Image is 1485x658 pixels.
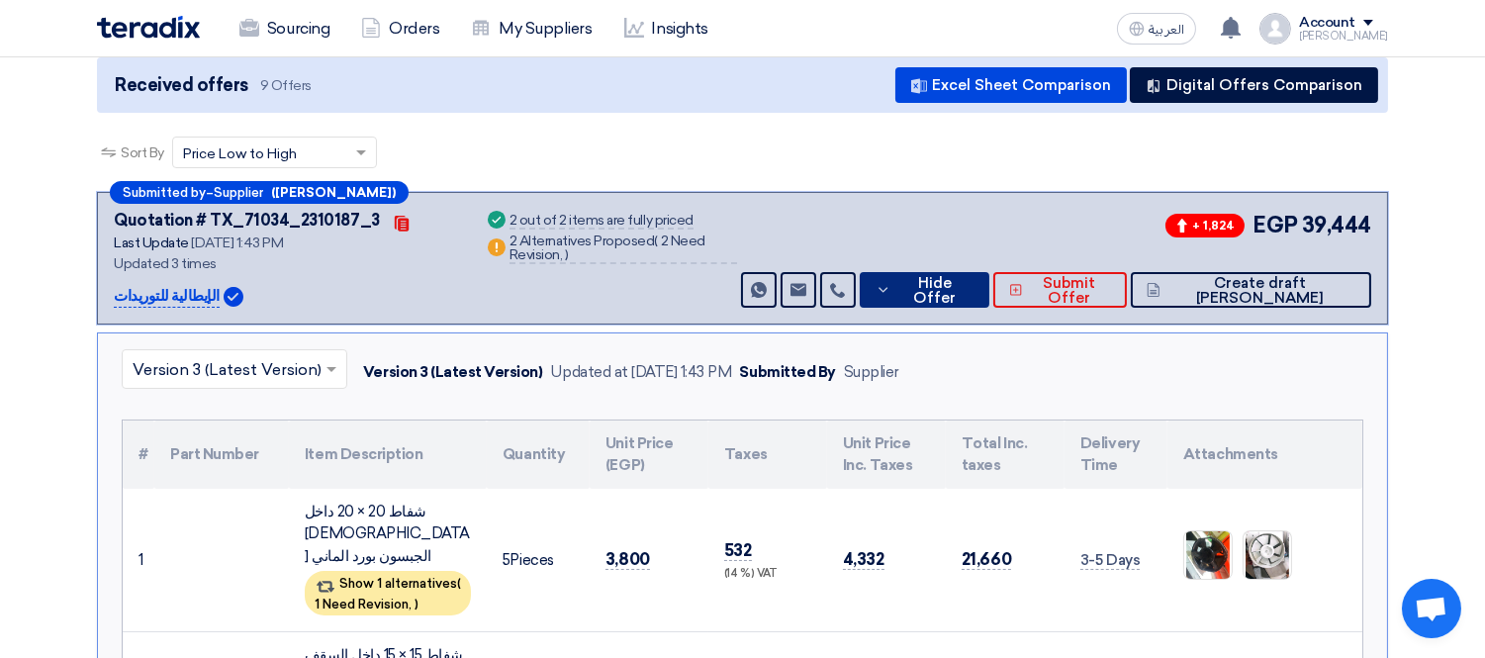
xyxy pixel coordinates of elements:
[271,186,396,199] b: ([PERSON_NAME])
[214,186,263,199] span: Supplier
[315,597,412,611] span: 1 Need Revision,
[860,272,989,308] button: Hide Offer
[1131,272,1371,308] button: Create draft [PERSON_NAME]
[1080,551,1140,570] span: 3-5 Days
[1165,214,1245,237] span: + 1,824
[455,7,607,50] a: My Suppliers
[1130,67,1378,103] button: Digital Offers Comparison
[224,287,243,307] img: Verified Account
[260,76,312,95] span: 9 Offers
[827,421,946,489] th: Unit Price Inc. Taxes
[962,549,1011,570] span: 21,660
[1259,13,1291,45] img: profile_test.png
[993,272,1127,308] button: Submit Offer
[1253,209,1298,241] span: EGP
[123,186,206,199] span: Submitted by
[191,235,283,251] span: [DATE] 1:43 PM
[123,489,154,632] td: 1
[724,540,752,561] span: 532
[1402,579,1461,638] a: Open chat
[123,421,154,489] th: #
[1149,23,1184,37] span: العربية
[1165,276,1355,306] span: Create draft [PERSON_NAME]
[224,7,345,50] a: Sourcing
[114,235,189,251] span: Last Update
[843,549,884,570] span: 4,332
[565,246,569,263] span: )
[97,16,200,39] img: Teradix logo
[154,421,289,489] th: Part Number
[946,421,1065,489] th: Total Inc. taxes
[1299,31,1388,42] div: [PERSON_NAME]
[503,551,510,569] span: 5
[551,361,732,384] div: Updated at [DATE] 1:43 PM
[415,597,418,611] span: )
[1117,13,1196,45] button: العربية
[345,7,455,50] a: Orders
[121,142,164,163] span: Sort By
[510,214,694,230] div: 2 out of 2 items are fully priced
[305,571,471,615] div: Show 1 alternatives
[708,421,827,489] th: Taxes
[183,143,297,164] span: Price Low to High
[1028,276,1112,306] span: Submit Offer
[1167,421,1362,489] th: Attachments
[1299,15,1355,32] div: Account
[608,7,724,50] a: Insights
[895,67,1127,103] button: Excel Sheet Comparison
[115,72,248,99] span: Received offers
[457,576,461,591] span: (
[305,501,471,568] div: شفاط 20 × 20 داخل [DEMOGRAPHIC_DATA] الجبسون بورد الماني
[590,421,708,489] th: Unit Price (EGP)
[114,209,380,233] div: Quotation # TX_71034_2310187_3
[1184,524,1232,587] img: Camscanner_1755181174434.jpg
[1302,209,1371,241] span: 39,444
[289,421,487,489] th: Item Description
[1065,421,1167,489] th: Delivery Time
[114,285,220,309] p: الإيطالية للتوريدات
[844,361,899,384] div: Supplier
[114,253,460,274] div: Updated 3 times
[724,566,811,583] div: (14 %) VAT
[510,235,738,264] div: 2 Alternatives Proposed
[605,549,650,570] span: 3,800
[655,233,659,249] span: (
[896,276,974,306] span: Hide Offer
[1244,524,1291,587] img: Camscanner_1755181612469.jpg
[487,421,590,489] th: Quantity
[363,361,543,384] div: Version 3 (Latest Version)
[740,361,836,384] div: Submitted By
[487,489,590,632] td: Pieces
[110,181,409,204] div: –
[510,233,705,263] span: 2 Need Revision,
